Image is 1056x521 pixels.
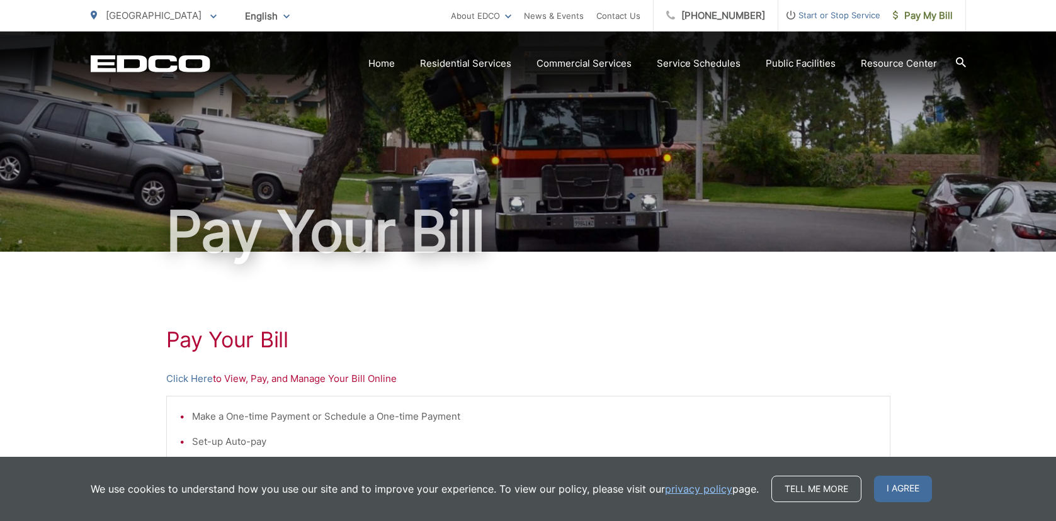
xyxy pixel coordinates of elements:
[166,371,890,386] p: to View, Pay, and Manage Your Bill Online
[91,481,759,496] p: We use cookies to understand how you use our site and to improve your experience. To view our pol...
[420,56,511,71] a: Residential Services
[236,5,299,27] span: English
[192,434,877,449] li: Set-up Auto-pay
[451,8,511,23] a: About EDCO
[596,8,640,23] a: Contact Us
[91,200,966,263] h1: Pay Your Bill
[657,56,741,71] a: Service Schedules
[106,9,202,21] span: [GEOGRAPHIC_DATA]
[166,327,890,352] h1: Pay Your Bill
[771,476,861,502] a: Tell me more
[665,481,732,496] a: privacy policy
[192,409,877,424] li: Make a One-time Payment or Schedule a One-time Payment
[874,476,932,502] span: I agree
[91,55,210,72] a: EDCD logo. Return to the homepage.
[893,8,953,23] span: Pay My Bill
[166,371,213,386] a: Click Here
[524,8,584,23] a: News & Events
[368,56,395,71] a: Home
[537,56,632,71] a: Commercial Services
[766,56,836,71] a: Public Facilities
[861,56,937,71] a: Resource Center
